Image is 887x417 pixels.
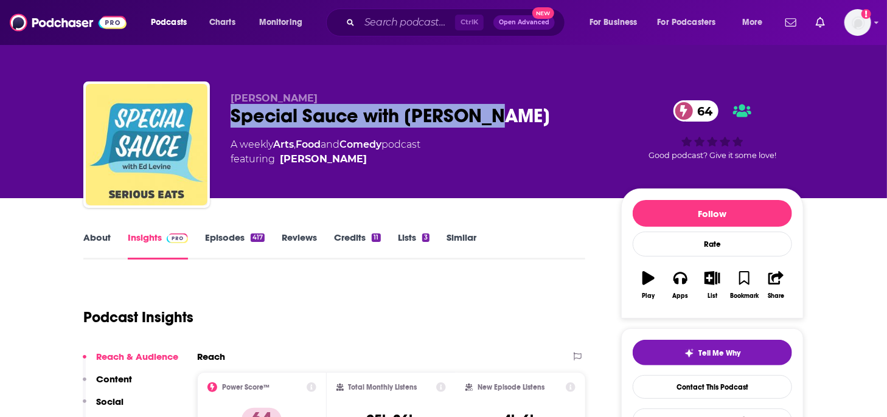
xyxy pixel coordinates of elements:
span: Ctrl K [455,15,484,30]
div: List [708,292,717,300]
span: Tell Me Why [699,348,741,358]
h2: New Episode Listens [478,383,544,391]
h2: Power Score™ [222,383,270,391]
button: Reach & Audience [83,351,178,373]
a: Comedy [339,139,381,150]
a: 64 [673,100,719,122]
div: Share [768,292,784,300]
a: InsightsPodchaser Pro [128,232,188,260]
span: New [532,7,554,19]
a: Show notifications dropdown [781,12,801,33]
img: Special Sauce with Ed Levine [86,84,207,205]
span: 64 [686,100,719,122]
button: Play [633,263,664,307]
span: Logged in as TaraKennedy [844,9,871,36]
img: User Profile [844,9,871,36]
span: , [294,139,296,150]
a: Lists3 [398,232,430,260]
button: Content [83,373,132,396]
span: featuring [231,152,420,167]
span: and [321,139,339,150]
div: 11 [372,233,380,242]
div: Apps [673,292,689,300]
div: 417 [251,233,265,242]
button: open menu [650,13,734,32]
div: Bookmark [730,292,759,300]
div: Search podcasts, credits, & more... [338,9,577,36]
p: Reach & Audience [96,351,178,362]
a: Reviews [282,232,317,260]
button: Apps [664,263,696,307]
p: Content [96,373,132,385]
button: open menu [251,13,318,32]
h1: Podcast Insights [83,308,193,326]
div: Play [642,292,655,300]
button: tell me why sparkleTell Me Why [633,340,792,365]
button: Open AdvancedNew [493,15,555,30]
a: Charts [201,13,243,32]
h2: Total Monthly Listens [349,383,417,391]
a: About [83,232,111,260]
button: open menu [142,13,203,32]
a: Ed Levine [280,152,367,167]
a: Show notifications dropdown [811,12,830,33]
p: Social [96,396,123,407]
div: A weekly podcast [231,137,420,167]
a: Similar [447,232,476,260]
button: Share [760,263,792,307]
button: Bookmark [728,263,760,307]
button: Follow [633,200,792,227]
button: List [697,263,728,307]
img: Podchaser Pro [167,233,188,243]
span: Monitoring [259,14,302,31]
span: For Podcasters [658,14,716,31]
a: Episodes417 [205,232,265,260]
h2: Reach [197,351,225,362]
a: Credits11 [334,232,380,260]
svg: Add a profile image [861,9,871,19]
span: For Business [590,14,638,31]
a: Contact This Podcast [633,375,792,399]
img: Podchaser - Follow, Share and Rate Podcasts [10,11,127,34]
button: open menu [734,13,778,32]
input: Search podcasts, credits, & more... [360,13,455,32]
a: Food [296,139,321,150]
span: Good podcast? Give it some love! [649,151,776,160]
div: 3 [422,233,430,242]
button: Show profile menu [844,9,871,36]
span: Podcasts [151,14,187,31]
span: Charts [209,14,235,31]
button: open menu [581,13,653,32]
a: Arts [273,139,294,150]
span: More [742,14,763,31]
div: 64Good podcast? Give it some love! [621,92,804,168]
span: [PERSON_NAME] [231,92,318,104]
span: Open Advanced [499,19,549,26]
img: tell me why sparkle [684,348,694,358]
div: Rate [633,232,792,257]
